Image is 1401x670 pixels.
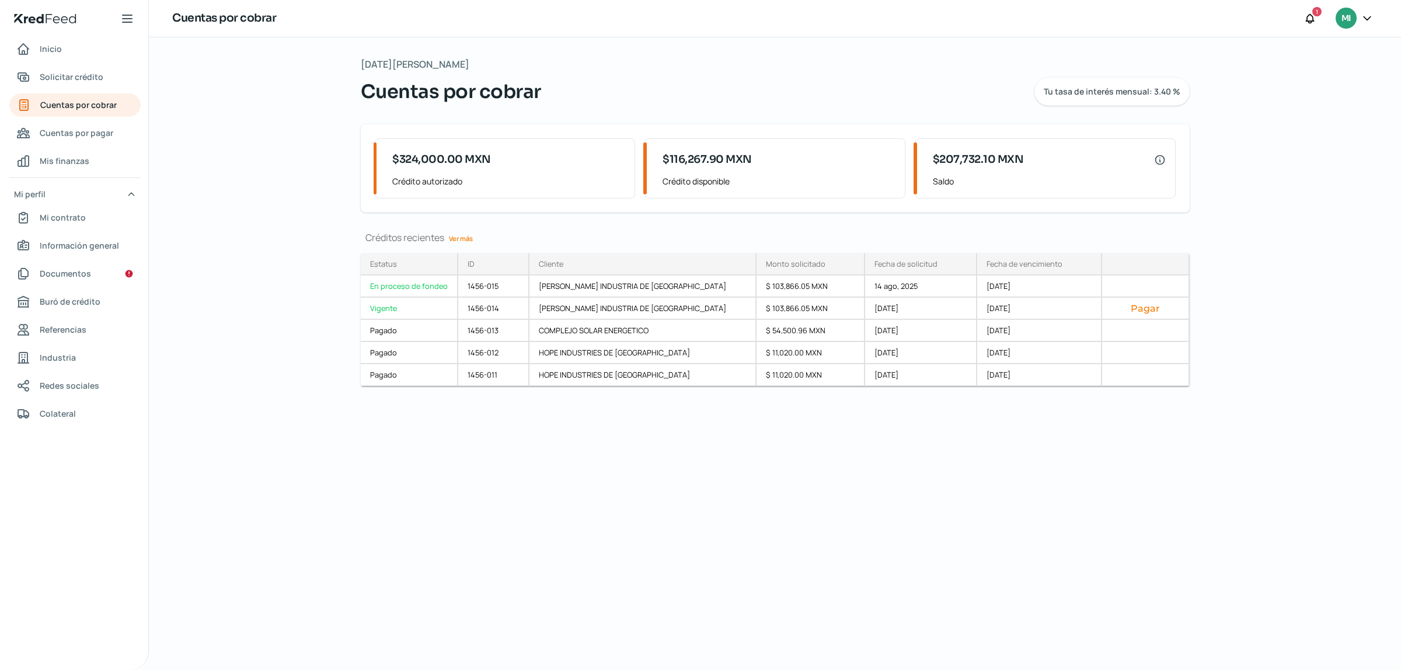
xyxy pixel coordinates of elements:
[874,259,938,269] div: Fecha de solicitud
[977,275,1102,298] div: [DATE]
[757,298,865,320] div: $ 103,866.05 MXN
[766,259,825,269] div: Monto solicitado
[9,65,141,89] a: Solicitar crédito
[1111,302,1179,314] button: Pagar
[529,364,757,386] div: HOPE INDUSTRIES DE [GEOGRAPHIC_DATA]
[9,402,141,425] a: Colateral
[468,259,475,269] div: ID
[40,97,117,112] span: Cuentas por cobrar
[458,364,529,386] div: 1456-011
[529,298,757,320] div: [PERSON_NAME] INDUSTRIA DE [GEOGRAPHIC_DATA]
[40,153,89,168] span: Mis finanzas
[392,174,625,189] span: Crédito autorizado
[865,298,977,320] div: [DATE]
[40,266,91,281] span: Documentos
[529,275,757,298] div: [PERSON_NAME] INDUSTRIA DE [GEOGRAPHIC_DATA]
[40,294,100,309] span: Buró de crédito
[663,152,752,167] span: $116,267.90 MXN
[757,320,865,342] div: $ 54,500.96 MXN
[9,346,141,369] a: Industria
[392,152,491,167] span: $324,000.00 MXN
[663,174,895,189] span: Crédito disponible
[865,364,977,386] div: [DATE]
[40,69,103,84] span: Solicitar crédito
[529,320,757,342] div: COMPLEJO SOLAR ENERGETICO
[9,234,141,257] a: Información general
[40,322,86,337] span: Referencias
[9,93,141,117] a: Cuentas por cobrar
[757,364,865,386] div: $ 11,020.00 MXN
[40,210,86,225] span: Mi contrato
[40,41,62,56] span: Inicio
[539,259,563,269] div: Cliente
[172,10,276,27] h1: Cuentas por cobrar
[361,56,469,73] span: [DATE][PERSON_NAME]
[9,149,141,173] a: Mis finanzas
[529,342,757,364] div: HOPE INDUSTRIES DE [GEOGRAPHIC_DATA]
[933,174,1166,189] span: Saldo
[1044,88,1180,96] span: Tu tasa de interés mensual: 3.40 %
[933,152,1024,167] span: $207,732.10 MXN
[977,364,1102,386] div: [DATE]
[361,78,541,106] span: Cuentas por cobrar
[977,342,1102,364] div: [DATE]
[370,259,397,269] div: Estatus
[9,37,141,61] a: Inicio
[9,206,141,229] a: Mi contrato
[40,350,76,365] span: Industria
[361,342,458,364] a: Pagado
[361,231,1190,244] div: Créditos recientes
[757,342,865,364] div: $ 11,020.00 MXN
[14,187,46,201] span: Mi perfil
[40,406,76,421] span: Colateral
[9,262,141,285] a: Documentos
[444,229,478,247] a: Ver más
[9,290,141,313] a: Buró de crédito
[458,342,529,364] div: 1456-012
[9,318,141,341] a: Referencias
[361,320,458,342] a: Pagado
[458,275,529,298] div: 1456-015
[1316,6,1318,17] span: 1
[977,320,1102,342] div: [DATE]
[40,378,99,393] span: Redes sociales
[1341,12,1351,26] span: MI
[977,298,1102,320] div: [DATE]
[987,259,1062,269] div: Fecha de vencimiento
[361,298,458,320] a: Vigente
[40,238,119,253] span: Información general
[9,374,141,397] a: Redes sociales
[9,121,141,145] a: Cuentas por pagar
[865,320,977,342] div: [DATE]
[458,298,529,320] div: 1456-014
[458,320,529,342] div: 1456-013
[361,364,458,386] a: Pagado
[757,275,865,298] div: $ 103,866.05 MXN
[361,275,458,298] a: En proceso de fondeo
[865,342,977,364] div: [DATE]
[40,125,113,140] span: Cuentas por pagar
[865,275,977,298] div: 14 ago, 2025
